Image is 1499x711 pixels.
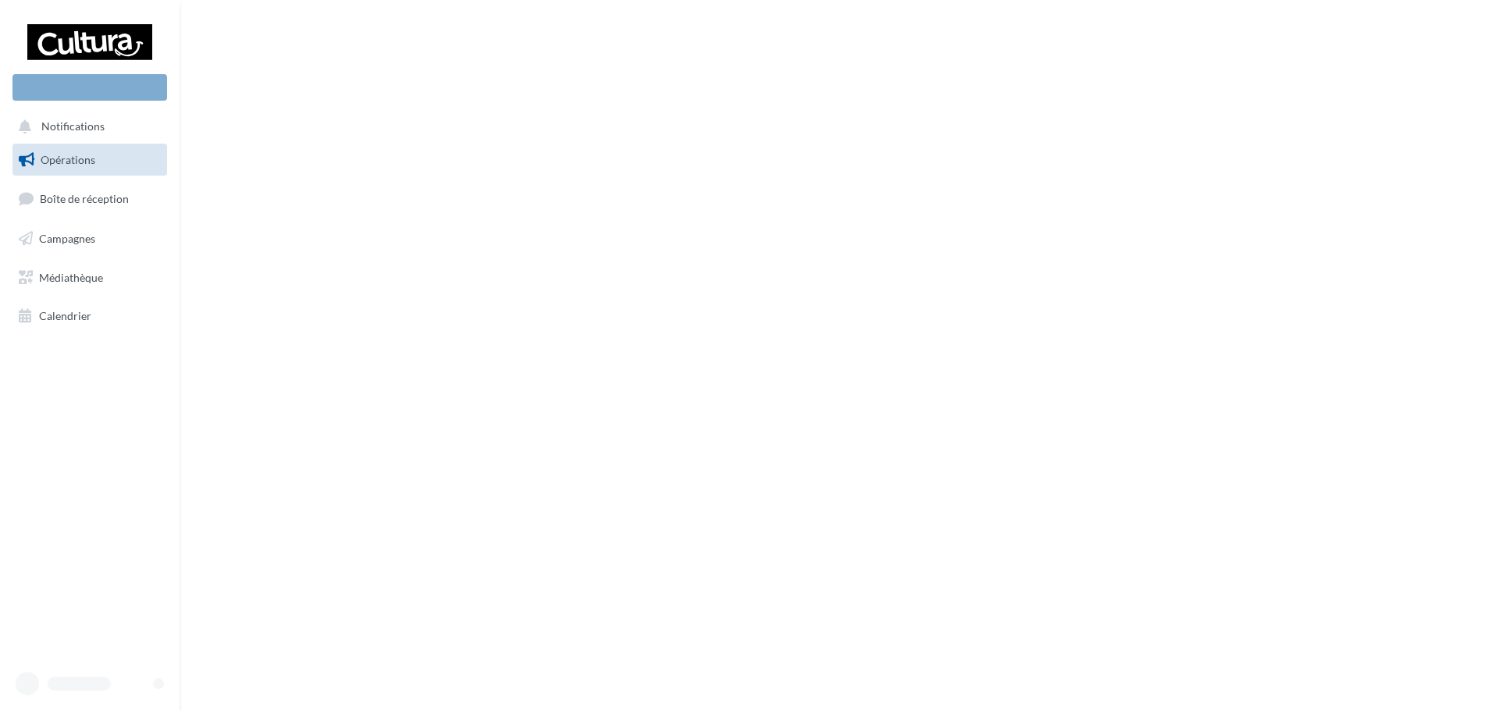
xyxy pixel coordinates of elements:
a: Boîte de réception [9,182,170,215]
div: Nouvelle campagne [12,74,167,101]
span: Campagnes [39,232,95,245]
span: Médiathèque [39,270,103,283]
span: Opérations [41,153,95,166]
a: Opérations [9,144,170,176]
a: Calendrier [9,300,170,332]
a: Médiathèque [9,261,170,294]
a: Campagnes [9,222,170,255]
span: Calendrier [39,309,91,322]
span: Boîte de réception [40,192,129,205]
span: Notifications [41,120,105,133]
